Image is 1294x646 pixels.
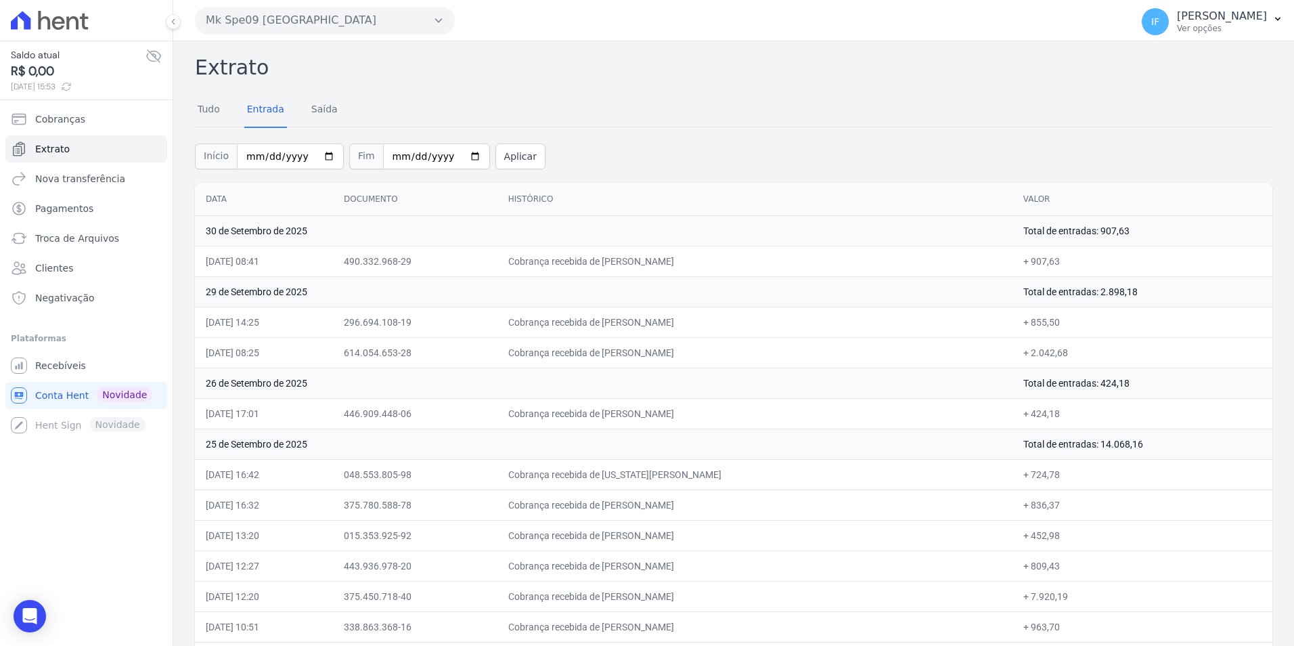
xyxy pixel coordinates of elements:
td: 443.936.978-20 [333,551,497,581]
span: Novidade [97,387,152,402]
td: [DATE] 13:20 [195,520,333,551]
td: + 452,98 [1012,520,1272,551]
td: Cobrança recebida de [PERSON_NAME] [497,581,1012,611]
td: [DATE] 17:01 [195,398,333,429]
td: [DATE] 08:25 [195,337,333,368]
p: Ver opções [1177,23,1267,34]
div: Open Intercom Messenger [14,600,46,632]
span: Início [195,144,237,169]
span: IF [1151,17,1159,26]
td: Cobrança recebida de [PERSON_NAME] [497,246,1012,276]
nav: Sidebar [11,106,162,439]
td: + 836,37 [1012,490,1272,520]
a: Extrato [5,135,167,163]
td: [DATE] 16:42 [195,459,333,490]
td: 375.450.718-40 [333,581,497,611]
span: Cobranças [35,112,85,126]
span: Recebíveis [35,359,86,372]
td: [DATE] 12:20 [195,581,333,611]
td: 25 de Setembro de 2025 [195,429,1012,459]
td: + 855,50 [1012,307,1272,337]
span: Clientes [35,261,73,275]
td: Cobrança recebida de [PERSON_NAME] [497,551,1012,581]
td: 26 de Setembro de 2025 [195,368,1012,398]
td: Cobrança recebida de [PERSON_NAME] [497,520,1012,551]
td: 490.332.968-29 [333,246,497,276]
a: Troca de Arquivos [5,225,167,252]
td: + 2.042,68 [1012,337,1272,368]
a: Saída [309,93,340,128]
td: [DATE] 08:41 [195,246,333,276]
span: Conta Hent [35,389,89,402]
h2: Extrato [195,52,1272,83]
a: Nova transferência [5,165,167,192]
span: Pagamentos [35,202,93,215]
td: Total de entradas: 14.068,16 [1012,429,1272,459]
td: + 7.920,19 [1012,581,1272,611]
td: 048.553.805-98 [333,459,497,490]
span: Saldo atual [11,48,146,62]
p: [PERSON_NAME] [1177,9,1267,23]
td: 446.909.448-06 [333,398,497,429]
td: Total de entradas: 2.898,18 [1012,276,1272,307]
button: IF [PERSON_NAME] Ver opções [1131,3,1294,41]
td: Cobrança recebida de [PERSON_NAME] [497,611,1012,642]
a: Tudo [195,93,223,128]
th: Valor [1012,183,1272,216]
span: R$ 0,00 [11,62,146,81]
td: [DATE] 16:32 [195,490,333,520]
td: [DATE] 14:25 [195,307,333,337]
span: Extrato [35,142,70,156]
td: Cobrança recebida de [PERSON_NAME] [497,307,1012,337]
span: Fim [349,144,383,169]
td: + 424,18 [1012,398,1272,429]
th: Documento [333,183,497,216]
td: 296.694.108-19 [333,307,497,337]
td: Cobrança recebida de [PERSON_NAME] [497,398,1012,429]
button: Aplicar [495,144,545,169]
td: [DATE] 12:27 [195,551,333,581]
button: Mk Spe09 [GEOGRAPHIC_DATA] [195,7,455,34]
a: Recebíveis [5,352,167,379]
td: + 963,70 [1012,611,1272,642]
td: 375.780.588-78 [333,490,497,520]
td: + 809,43 [1012,551,1272,581]
td: Cobrança recebida de [US_STATE][PERSON_NAME] [497,459,1012,490]
td: 29 de Setembro de 2025 [195,276,1012,307]
a: Conta Hent Novidade [5,382,167,409]
td: Cobrança recebida de [PERSON_NAME] [497,337,1012,368]
td: Total de entradas: 424,18 [1012,368,1272,398]
td: [DATE] 10:51 [195,611,333,642]
a: Negativação [5,284,167,311]
a: Cobranças [5,106,167,133]
td: 338.863.368-16 [333,611,497,642]
div: Plataformas [11,330,162,347]
td: Total de entradas: 907,63 [1012,215,1272,246]
span: Negativação [35,291,95,305]
td: + 907,63 [1012,246,1272,276]
span: [DATE] 15:53 [11,81,146,93]
span: Nova transferência [35,172,125,186]
th: Histórico [497,183,1012,216]
a: Entrada [244,93,287,128]
td: 30 de Setembro de 2025 [195,215,1012,246]
a: Clientes [5,255,167,282]
span: Troca de Arquivos [35,232,119,245]
th: Data [195,183,333,216]
td: Cobrança recebida de [PERSON_NAME] [497,490,1012,520]
a: Pagamentos [5,195,167,222]
td: 015.353.925-92 [333,520,497,551]
td: 614.054.653-28 [333,337,497,368]
td: + 724,78 [1012,459,1272,490]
